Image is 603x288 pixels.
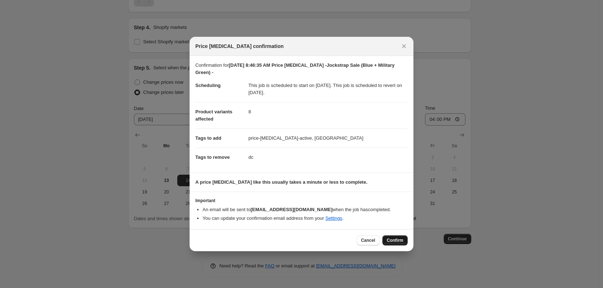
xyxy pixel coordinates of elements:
[195,43,284,50] span: Price [MEDICAL_DATA] confirmation
[195,154,230,160] span: Tags to remove
[195,62,395,75] b: [DATE] 8:46:35 AM Price [MEDICAL_DATA] -Jockstrap Sale (Blue + Military Green) -
[195,62,408,76] p: Confirmation for
[248,76,408,102] dd: This job is scheduled to start on [DATE]. This job is scheduled to revert on [DATE].
[248,128,408,148] dd: price-[MEDICAL_DATA]-active, [GEOGRAPHIC_DATA]
[203,215,408,222] li: You can update your confirmation email address from your .
[399,41,409,51] button: Close
[382,235,408,245] button: Confirm
[195,135,221,141] span: Tags to add
[361,237,375,243] span: Cancel
[195,109,233,122] span: Product variants affected
[357,235,379,245] button: Cancel
[251,207,333,212] b: [EMAIL_ADDRESS][DOMAIN_NAME]
[195,198,408,204] h3: Important
[195,179,368,185] b: A price [MEDICAL_DATA] like this usually takes a minute or less to complete.
[195,83,221,88] span: Scheduling
[203,206,408,213] li: An email will be sent to when the job has completed .
[325,215,342,221] a: Settings
[387,237,403,243] span: Confirm
[248,148,408,167] dd: dc
[248,102,408,121] dd: 8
